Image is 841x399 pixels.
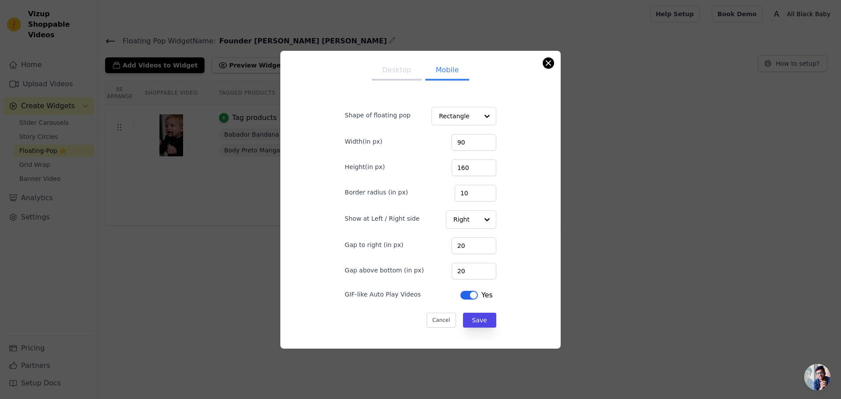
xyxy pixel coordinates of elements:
label: GIF-like Auto Play Videos [345,290,421,299]
label: Show at Left / Right side [345,214,420,223]
label: Width(in px) [345,137,382,146]
button: Close modal [543,58,554,68]
button: Mobile [425,61,469,81]
label: Height(in px) [345,162,385,171]
a: Open chat [804,364,830,390]
button: Save [463,313,496,328]
button: Desktop [372,61,422,81]
label: Border radius (in px) [345,188,408,197]
label: Gap to right (in px) [345,240,403,249]
label: Gap above bottom (in px) [345,266,424,275]
span: Yes [481,290,493,300]
button: Cancel [427,313,456,328]
label: Shape of floating pop [345,111,410,120]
